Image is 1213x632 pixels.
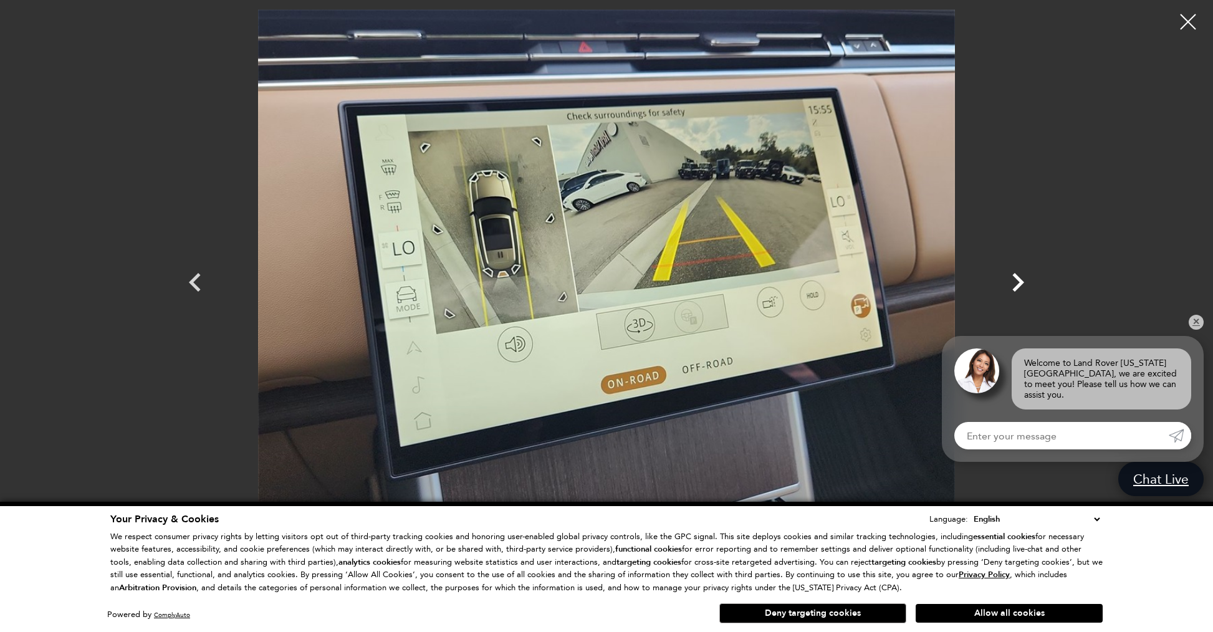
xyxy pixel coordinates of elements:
span: Chat Live [1127,471,1195,487]
button: Allow all cookies [916,604,1103,623]
div: Next [999,257,1037,314]
a: Chat Live [1118,462,1204,496]
img: New 2025 Ostuni Pearl White LAND ROVER SE image 20 [233,9,980,532]
input: Enter your message [954,422,1169,449]
p: We respect consumer privacy rights by letting visitors opt out of third-party tracking cookies an... [110,530,1103,595]
strong: analytics cookies [338,557,401,568]
strong: targeting cookies [871,557,936,568]
div: Welcome to Land Rover [US_STATE][GEOGRAPHIC_DATA], we are excited to meet you! Please tell us how... [1012,348,1191,409]
div: Previous [176,257,214,314]
u: Privacy Policy [959,569,1010,580]
select: Language Select [971,512,1103,526]
div: Powered by [107,611,190,619]
strong: targeting cookies [616,557,681,568]
button: Deny targeting cookies [719,603,906,623]
a: Submit [1169,422,1191,449]
span: Your Privacy & Cookies [110,512,219,526]
a: ComplyAuto [154,611,190,619]
img: Agent profile photo [954,348,999,393]
strong: Arbitration Provision [119,582,196,593]
div: Language: [929,515,968,523]
strong: functional cookies [615,543,682,555]
strong: essential cookies [973,531,1035,542]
